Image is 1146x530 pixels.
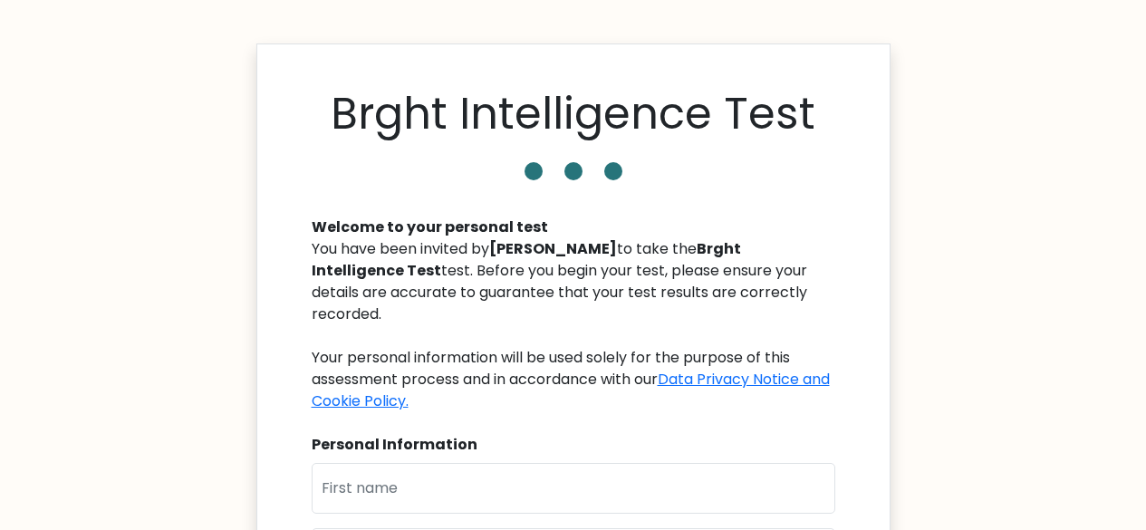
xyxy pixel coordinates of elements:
[331,88,815,140] h1: Brght Intelligence Test
[312,463,835,514] input: First name
[312,369,830,411] a: Data Privacy Notice and Cookie Policy.
[312,434,835,456] div: Personal Information
[312,217,835,238] div: Welcome to your personal test
[489,238,617,259] b: [PERSON_NAME]
[312,238,835,412] div: You have been invited by to take the test. Before you begin your test, please ensure your details...
[312,238,741,281] b: Brght Intelligence Test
